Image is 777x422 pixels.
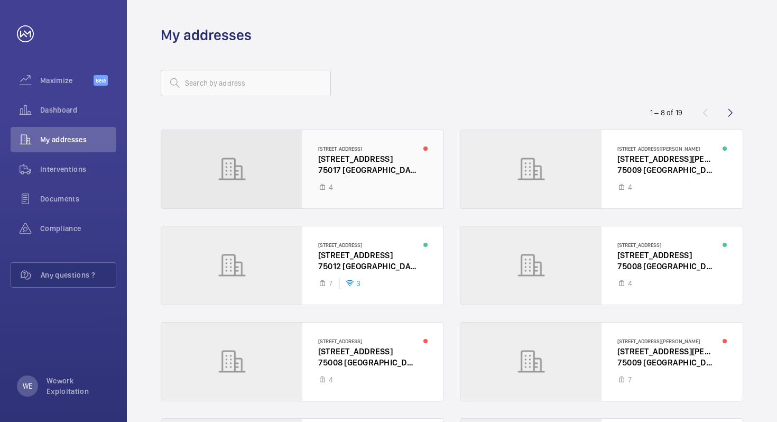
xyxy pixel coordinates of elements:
[41,270,116,280] span: Any questions ?
[40,105,116,115] span: Dashboard
[161,25,252,45] h1: My addresses
[650,107,682,118] div: 1 – 8 of 19
[23,381,32,391] p: WE
[94,75,108,86] span: Beta
[40,164,116,175] span: Interventions
[40,223,116,234] span: Compliance
[47,375,110,397] p: Wework Exploitation
[161,70,331,96] input: Search by address
[40,75,94,86] span: Maximize
[40,134,116,145] span: My addresses
[40,194,116,204] span: Documents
